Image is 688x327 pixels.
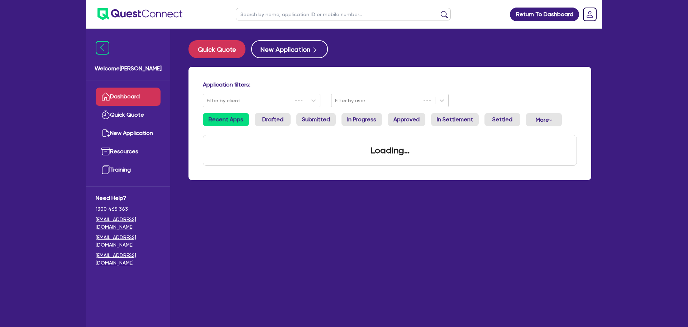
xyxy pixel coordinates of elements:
a: Submitted [296,113,336,126]
a: Dashboard [96,88,161,106]
a: [EMAIL_ADDRESS][DOMAIN_NAME] [96,216,161,231]
span: Welcome [PERSON_NAME] [95,64,162,73]
a: [EMAIL_ADDRESS][DOMAIN_NAME] [96,252,161,267]
a: New Application [96,124,161,143]
a: In Progress [341,113,382,126]
a: Resources [96,143,161,161]
img: training [101,165,110,174]
a: Settled [484,113,520,126]
a: Quick Quote [188,40,251,58]
span: 1300 465 363 [96,205,161,213]
div: Loading... [362,135,418,165]
a: Return To Dashboard [510,8,579,21]
a: Recent Apps [203,113,249,126]
span: Need Help? [96,194,161,202]
img: resources [101,147,110,156]
h4: Application filters: [203,81,577,88]
button: Dropdown toggle [526,113,562,126]
img: quest-connect-logo-blue [97,8,182,20]
a: In Settlement [431,113,479,126]
img: icon-menu-close [96,41,109,55]
img: quick-quote [101,111,110,119]
a: Training [96,161,161,179]
img: new-application [101,129,110,137]
a: Approved [388,113,425,126]
input: Search by name, application ID or mobile number... [236,8,451,20]
a: [EMAIL_ADDRESS][DOMAIN_NAME] [96,234,161,249]
button: New Application [251,40,328,58]
a: Dropdown toggle [580,5,599,24]
a: Quick Quote [96,106,161,124]
button: Quick Quote [188,40,245,58]
a: Drafted [255,113,291,126]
